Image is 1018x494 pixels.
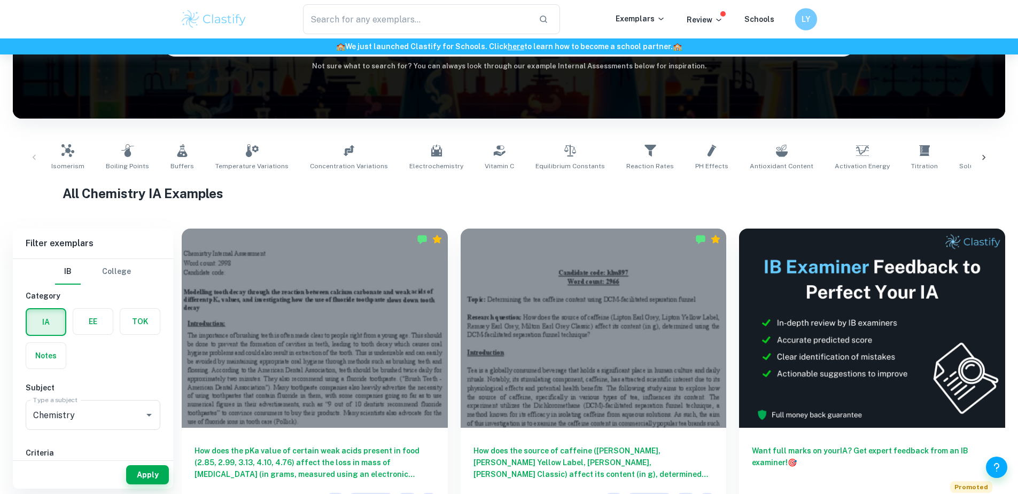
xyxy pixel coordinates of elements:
[33,395,77,404] label: Type a subject
[616,13,665,25] p: Exemplars
[13,61,1005,72] h6: Not sure what to search for? You can always look through our example Internal Assessments below f...
[485,161,514,171] span: Vitamin C
[432,234,442,245] div: Premium
[788,458,797,467] span: 🎯
[473,445,714,480] h6: How does the source of caffeine ([PERSON_NAME], [PERSON_NAME] Yellow Label, [PERSON_NAME], [PERSO...
[2,41,1016,52] h6: We just launched Clastify for Schools. Click to learn how to become a school partner.
[126,465,169,484] button: Apply
[750,161,813,171] span: Antioxidant Content
[795,8,817,30] button: LY
[710,234,721,245] div: Premium
[63,184,955,203] h1: All Chemistry IA Examples
[26,343,66,368] button: Notes
[26,382,160,394] h6: Subject
[180,9,248,30] img: Clastify logo
[102,259,131,285] button: College
[687,14,723,26] p: Review
[106,161,149,171] span: Boiling Points
[170,161,194,171] span: Buffers
[409,161,463,171] span: Electrochemistry
[303,4,531,34] input: Search for any exemplars...
[959,161,989,171] span: Solubility
[51,161,84,171] span: Isomerism
[26,290,160,302] h6: Category
[950,481,992,493] span: Promoted
[535,161,605,171] span: Equilibrium Constants
[673,42,682,51] span: 🏫
[417,234,428,245] img: Marked
[835,161,890,171] span: Activation Energy
[626,161,674,171] span: Reaction Rates
[695,161,728,171] span: pH Effects
[739,229,1005,428] img: Thumbnail
[195,445,435,480] h6: How does the pKa value of certain weak acids present in food (2.85, 2.99, 3.13, 4.10, 4.76) affec...
[799,13,812,26] h6: LY
[508,42,524,51] a: here
[695,234,706,245] img: Marked
[752,445,992,468] h6: Want full marks on your IA ? Get expert feedback from an IB examiner!
[986,457,1007,478] button: Help and Feedback
[310,161,388,171] span: Concentration Variations
[336,42,345,51] span: 🏫
[26,447,160,459] h6: Criteria
[911,161,938,171] span: Titration
[27,309,65,335] button: IA
[142,407,157,422] button: Open
[55,259,81,285] button: IB
[73,309,113,334] button: EE
[120,309,160,334] button: TOK
[55,259,131,285] div: Filter type choice
[744,15,774,23] a: Schools
[13,229,173,258] h6: Filter exemplars
[215,161,289,171] span: Temperature Variations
